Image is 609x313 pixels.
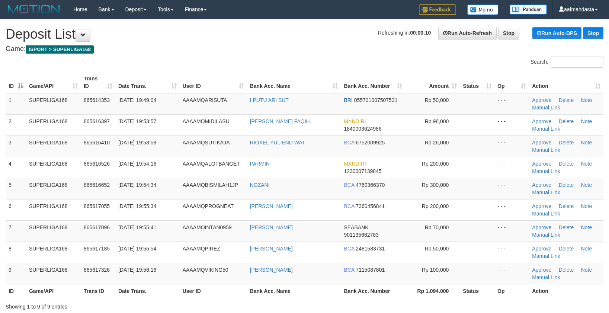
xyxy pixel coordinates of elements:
[183,246,220,252] span: AAAAMQPIREZ
[250,182,270,188] a: NOZANI
[467,4,499,15] img: Button%20Memo.svg
[532,168,560,174] a: Manual Link
[118,161,156,167] span: [DATE] 19:54:16
[247,284,341,298] th: Bank Acc. Name
[551,57,603,68] input: Search:
[118,118,156,124] span: [DATE] 19:53:57
[344,182,354,188] span: BCA
[559,267,574,273] a: Delete
[118,224,156,230] span: [DATE] 19:55:41
[532,182,551,188] a: Approve
[559,246,574,252] a: Delete
[494,263,529,284] td: - - -
[494,220,529,242] td: - - -
[529,284,603,298] th: Action
[344,161,366,167] span: MANDIRI
[84,246,110,252] span: 865617185
[183,161,240,167] span: AAAAMQALOTBANGET
[118,182,156,188] span: [DATE] 19:54:34
[405,284,460,298] th: Rp 1.094.000
[26,45,94,54] span: ISPORT > SUPERLIGA168
[26,284,81,298] th: Game/API
[419,4,456,15] img: Feedback.jpg
[118,267,156,273] span: [DATE] 19:56:16
[247,72,341,93] th: Bank Acc. Name: activate to sort column ascending
[494,199,529,220] td: - - -
[559,140,574,146] a: Delete
[422,161,449,167] span: Rp 200,000
[532,253,560,259] a: Manual Link
[6,157,26,178] td: 4
[532,97,551,103] a: Approve
[341,72,405,93] th: Bank Acc. Number: activate to sort column ascending
[532,246,551,252] a: Approve
[26,242,81,263] td: SUPERLIGA168
[531,57,603,68] label: Search:
[183,118,230,124] span: AAAAMQMIDILASU
[410,30,431,36] strong: 00:00:10
[344,126,381,132] span: Copy 1840003624986 to clipboard
[250,246,293,252] a: [PERSON_NAME]
[183,203,234,209] span: AAAAMQPROGNEAT
[118,97,156,103] span: [DATE] 19:49:04
[438,27,497,39] a: Run Auto-Refresh
[6,178,26,199] td: 5
[494,135,529,157] td: - - -
[250,118,310,124] a: [PERSON_NAME] FAQIH
[183,140,230,146] span: AAAAMQSUTIKAJA
[494,284,529,298] th: Op
[344,232,378,238] span: Copy 901135662783 to clipboard
[405,72,460,93] th: Amount: activate to sort column ascending
[26,135,81,157] td: SUPERLIGA168
[250,224,293,230] a: [PERSON_NAME]
[532,203,551,209] a: Approve
[84,97,110,103] span: 865614353
[344,140,354,146] span: BCA
[6,93,26,115] td: 1
[6,72,26,93] th: ID: activate to sort column descending
[344,224,368,230] span: SEABANK
[250,97,289,103] a: I PUTU ARI SUT
[356,267,385,273] span: Copy 7115087801 to clipboard
[581,267,592,273] a: Note
[425,246,449,252] span: Rp 50,000
[581,203,592,209] a: Note
[494,157,529,178] td: - - -
[494,72,529,93] th: Op: activate to sort column ascending
[118,203,156,209] span: [DATE] 19:55:34
[494,93,529,115] td: - - -
[115,284,180,298] th: Date Trans.
[354,97,398,103] span: Copy 055701007507531 to clipboard
[532,140,551,146] a: Approve
[510,4,547,15] img: panduan.png
[183,182,238,188] span: AAAAMQBISMILAH1JP
[26,199,81,220] td: SUPERLIGA168
[532,274,560,280] a: Manual Link
[532,147,560,153] a: Manual Link
[494,178,529,199] td: - - -
[498,27,519,39] a: Stop
[6,135,26,157] td: 3
[180,284,247,298] th: User ID
[250,140,305,146] a: RIOXEL YULIEND WAT
[581,161,592,167] a: Note
[581,118,592,124] a: Note
[559,161,574,167] a: Delete
[559,182,574,188] a: Delete
[26,157,81,178] td: SUPERLIGA168
[81,72,115,93] th: Trans ID: activate to sort column ascending
[6,199,26,220] td: 6
[84,182,110,188] span: 865616652
[84,203,110,209] span: 865617055
[6,114,26,135] td: 2
[6,45,603,53] h4: Game:
[183,97,227,103] span: AAAAMQARISUTA
[6,284,26,298] th: ID
[494,114,529,135] td: - - -
[378,30,431,36] span: Refreshing in:
[183,267,228,273] span: AAAAMQVIKING50
[532,161,551,167] a: Approve
[529,72,603,93] th: Action: activate to sort column ascending
[581,224,592,230] a: Note
[581,97,592,103] a: Note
